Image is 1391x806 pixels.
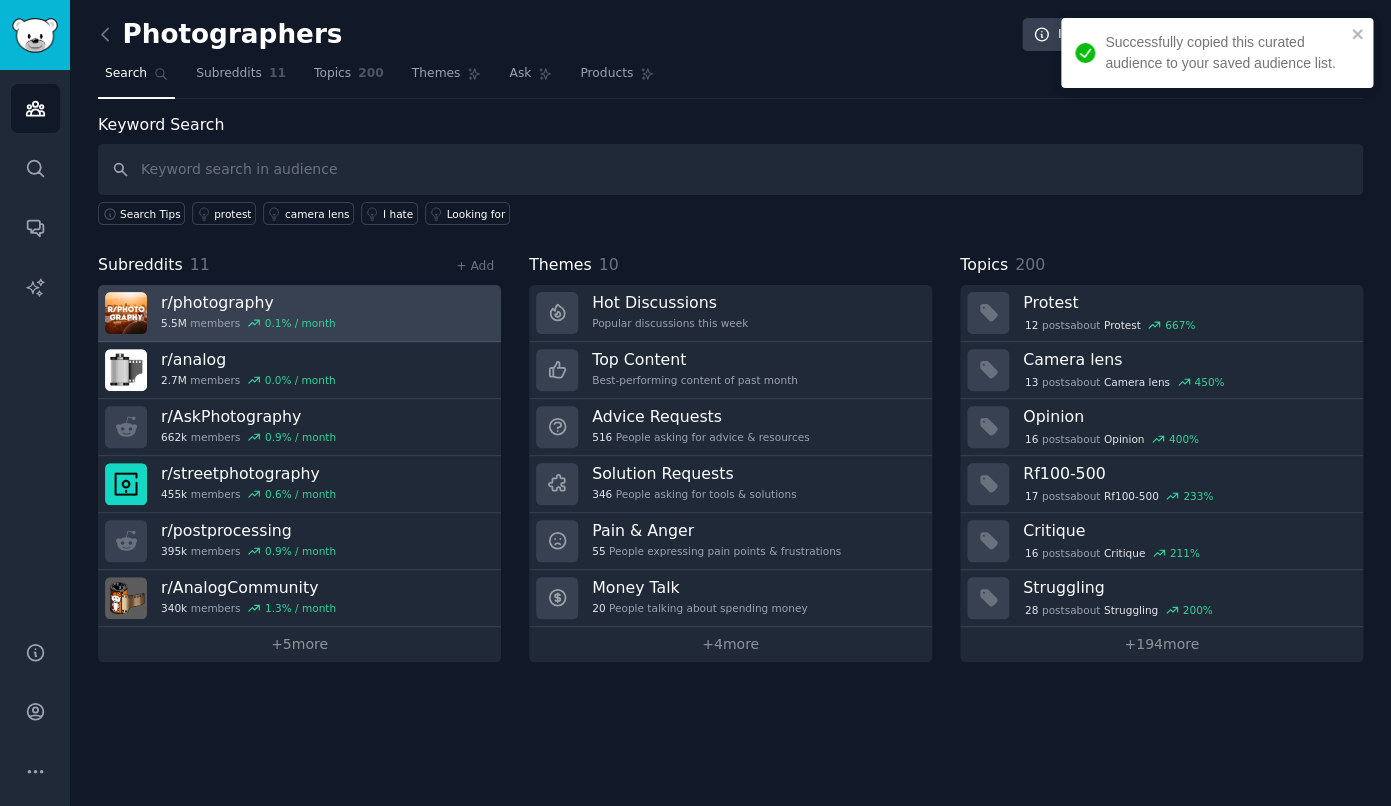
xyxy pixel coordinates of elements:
div: Best-performing content of past month [592,373,798,387]
a: Products [573,58,661,99]
div: members [161,601,336,615]
span: 12 [1025,318,1038,332]
a: r/AskPhotography662kmembers0.9% / month [98,399,501,456]
span: 346 [592,487,612,501]
span: Themes [529,253,592,278]
a: Subreddits11 [189,58,293,99]
a: +194more [960,627,1363,662]
a: Themes [405,58,489,99]
div: post s about [1023,430,1200,448]
h3: Solution Requests [592,463,796,484]
span: 200 [358,65,384,83]
div: 0.1 % / month [265,316,336,330]
input: Keyword search in audience [98,144,1363,195]
a: Top ContentBest-performing content of past month [529,342,932,399]
a: Advice Requests516People asking for advice & resources [529,399,932,456]
a: r/AnalogCommunity340kmembers1.3% / month [98,570,501,627]
div: 1.3 % / month [265,601,336,615]
div: post s about [1023,373,1226,391]
span: 5.5M [161,316,187,330]
span: Protest [1104,318,1141,332]
a: Search [98,58,175,99]
a: Ask [502,58,559,99]
span: Search Tips [120,207,181,221]
div: 200 % [1182,603,1212,617]
a: r/analog2.7Mmembers0.0% / month [98,342,501,399]
div: 233 % [1183,489,1213,503]
div: members [161,430,336,444]
h3: r/ AskPhotography [161,406,336,427]
a: protest [192,202,256,225]
h2: Photographers [98,19,342,51]
span: Opinion [1104,432,1145,446]
a: Pain & Anger55People expressing pain points & frustrations [529,513,932,570]
div: post s about [1023,601,1214,619]
a: r/postprocessing395kmembers0.9% / month [98,513,501,570]
div: 0.0 % / month [265,373,336,387]
a: Hot DiscussionsPopular discussions this week [529,285,932,342]
div: 0.9 % / month [265,430,336,444]
div: 400 % [1169,432,1199,446]
a: +5more [98,627,501,662]
a: r/photography5.5Mmembers0.1% / month [98,285,501,342]
div: post s about [1023,544,1201,562]
h3: r/ AnalogCommunity [161,577,336,598]
h3: Protest [1023,292,1349,313]
span: 55 [592,544,605,558]
span: Subreddits [196,65,262,83]
a: Rf100-50017postsaboutRf100-500233% [960,456,1363,513]
div: members [161,316,336,330]
div: People talking about spending money [592,601,807,615]
img: GummySearch logo [12,18,58,53]
span: 200 [1015,255,1045,274]
a: Money Talk20People talking about spending money [529,570,932,627]
a: I hate [361,202,418,225]
span: 11 [269,65,286,83]
div: post s about [1023,316,1197,334]
a: Info [1022,18,1096,52]
div: 450 % [1194,375,1224,389]
a: camera lens [263,202,354,225]
img: photography [105,292,147,334]
h3: r/ analog [161,349,336,370]
div: post s about [1023,487,1215,505]
span: Subreddits [98,253,183,278]
label: Keyword Search [98,115,224,134]
button: close [1351,26,1365,42]
div: 667 % [1165,318,1195,332]
div: 0.6 % / month [265,487,336,501]
div: members [161,373,336,387]
span: 10 [599,255,619,274]
h3: Struggling [1023,577,1349,598]
div: 211 % [1169,546,1199,560]
div: People expressing pain points & frustrations [592,544,841,558]
span: Products [580,65,633,83]
span: 20 [592,601,605,615]
span: Topics [314,65,351,83]
img: streetphotography [105,463,147,505]
h3: r/ postprocessing [161,520,336,541]
h3: Opinion [1023,406,1349,427]
a: Critique16postsaboutCritique211% [960,513,1363,570]
a: Solution Requests346People asking for tools & solutions [529,456,932,513]
div: Successfully copied this curated audience to your saved audience list. [1105,32,1345,74]
a: Looking for [425,202,510,225]
span: Search [105,65,147,83]
h3: Money Talk [592,577,807,598]
div: members [161,544,336,558]
div: I hate [383,207,413,221]
div: 0.9 % / month [265,544,336,558]
span: 2.7M [161,373,187,387]
span: Themes [412,65,461,83]
span: 17 [1025,489,1038,503]
h3: Advice Requests [592,406,809,427]
h3: Pain & Anger [592,520,841,541]
h3: Top Content [592,349,798,370]
span: 340k [161,601,187,615]
a: Camera lens13postsaboutCamera lens450% [960,342,1363,399]
span: 16 [1025,546,1038,560]
span: 395k [161,544,187,558]
div: camera lens [285,207,350,221]
span: Topics [960,253,1008,278]
h3: r/ streetphotography [161,463,336,484]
